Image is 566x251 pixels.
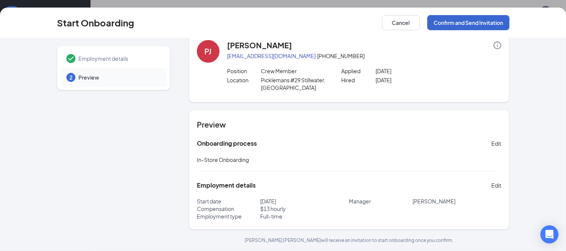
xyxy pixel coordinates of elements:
[197,156,249,163] span: In-Store Onboarding
[413,197,502,205] p: [PERSON_NAME]
[227,67,261,75] p: Position
[189,237,509,243] p: [PERSON_NAME] [PERSON_NAME] will receive an invitation to start onboarding once you confirm.
[491,182,501,189] span: Edit
[57,16,134,29] h3: Start Onboarding
[540,225,558,243] div: Open Intercom Messenger
[491,140,501,147] span: Edit
[261,76,330,91] p: Picklemans #29 Stillwater, [GEOGRAPHIC_DATA]
[382,15,420,30] button: Cancel
[260,213,349,220] p: Full-time
[261,67,330,75] p: Crew Member
[260,197,349,205] p: [DATE]
[69,74,72,81] span: 2
[197,205,260,213] p: Compensation
[341,76,376,84] p: Hired
[78,74,159,81] span: Preview
[197,181,256,189] h5: Employment details
[427,15,509,30] button: Confirm and Send Invitation
[227,76,261,84] p: Location
[341,67,376,75] p: Applied
[66,54,75,63] svg: Checkmark
[494,42,501,49] span: info-circle
[197,213,260,220] p: Employment type
[349,197,412,205] p: Manager
[197,197,260,205] p: Start date
[197,139,257,148] h5: Onboarding process
[197,119,502,130] h4: Preview
[376,67,444,75] p: [DATE]
[204,46,212,57] div: PJ
[491,179,501,191] button: Edit
[227,52,502,60] p: · [PHONE_NUMBER]
[376,76,444,84] p: [DATE]
[491,137,501,149] button: Edit
[78,55,159,62] span: Employment details
[227,40,292,51] h4: [PERSON_NAME]
[227,52,316,59] a: [EMAIL_ADDRESS][DOMAIN_NAME]
[260,205,349,213] p: $ 13 hourly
